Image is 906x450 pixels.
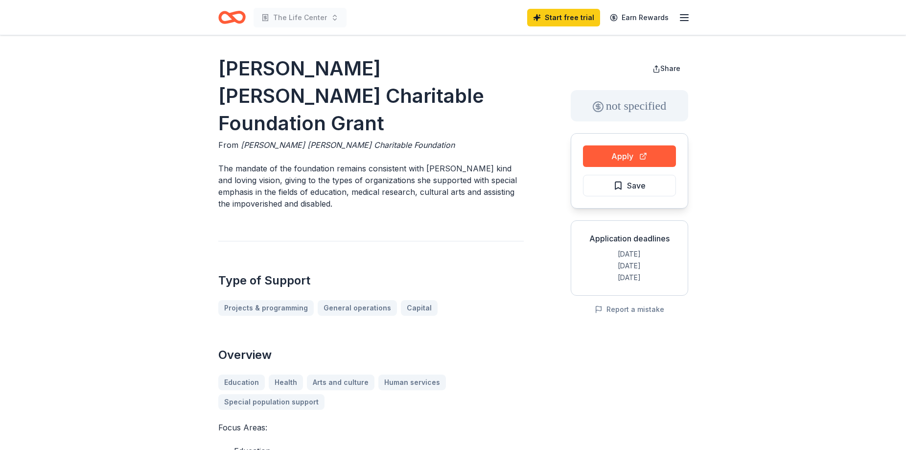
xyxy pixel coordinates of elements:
a: Capital [401,300,438,316]
span: The Life Center [273,12,327,24]
a: Earn Rewards [604,9,674,26]
a: General operations [318,300,397,316]
span: Save [627,179,646,192]
div: Application deadlines [579,233,680,244]
div: not specified [571,90,688,121]
button: Apply [583,145,676,167]
a: Home [218,6,246,29]
button: Report a mistake [595,304,664,315]
p: Focus Areas: [218,422,524,433]
h2: Type of Support [218,273,524,288]
a: Start free trial [527,9,600,26]
button: Share [645,59,688,78]
div: [DATE] [579,260,680,272]
div: [DATE] [579,248,680,260]
p: The mandate of the foundation remains consistent with [PERSON_NAME] kind and loving vision, givin... [218,163,524,210]
h1: [PERSON_NAME] [PERSON_NAME] Charitable Foundation Grant [218,55,524,137]
button: Save [583,175,676,196]
button: The Life Center [254,8,347,27]
span: Share [660,64,680,72]
h2: Overview [218,347,524,363]
span: [PERSON_NAME] [PERSON_NAME] Charitable Foundation [241,140,455,150]
div: From [218,139,524,151]
div: [DATE] [579,272,680,284]
a: Projects & programming [218,300,314,316]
